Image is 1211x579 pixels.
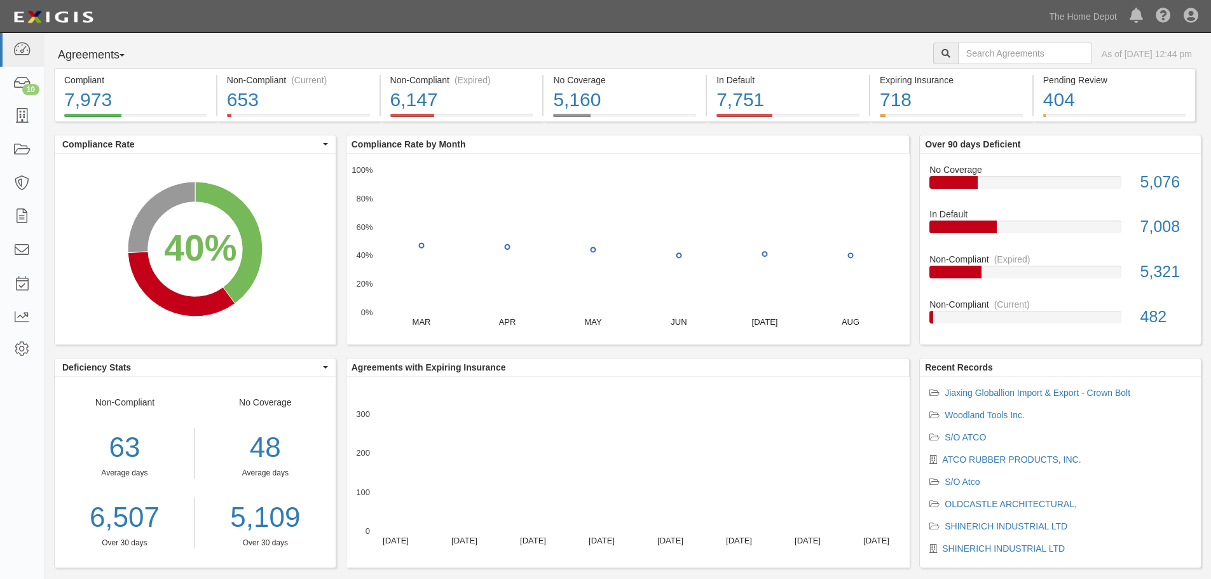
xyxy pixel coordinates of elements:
[671,317,687,327] text: JUN
[795,536,821,545] text: [DATE]
[22,84,39,95] div: 10
[217,114,380,124] a: Non-Compliant(Current)653
[945,477,980,487] a: S/O Atco
[291,74,327,86] div: (Current)
[1131,261,1201,283] div: 5,321
[383,536,409,545] text: [DATE]
[205,498,326,538] a: 5,109
[863,536,889,545] text: [DATE]
[227,86,370,114] div: 653
[920,253,1201,266] div: Non-Compliant
[164,222,236,275] div: 40%
[1034,114,1196,124] a: Pending Review404
[55,154,336,344] svg: A chart.
[1043,86,1186,114] div: 404
[356,250,373,260] text: 40%
[925,139,1020,149] b: Over 90 days Deficient
[55,358,336,376] button: Deficiency Stats
[352,362,506,372] b: Agreements with Expiring Insurance
[451,536,477,545] text: [DATE]
[498,317,516,327] text: APR
[205,538,326,548] div: Over 30 days
[942,454,1081,465] a: ATCO RUBBER PRODUCTS, INC.
[205,468,326,479] div: Average days
[1043,4,1123,29] a: The Home Depot
[994,253,1030,266] div: (Expired)
[55,538,195,548] div: Over 30 days
[880,74,1023,86] div: Expiring Insurance
[920,208,1201,221] div: In Default
[54,114,216,124] a: Compliant7,973
[945,410,1025,420] a: Woodland Tools Inc.
[352,139,466,149] b: Compliance Rate by Month
[726,536,752,545] text: [DATE]
[945,432,986,442] a: S/O ATCO
[64,86,207,114] div: 7,973
[751,317,777,327] text: [DATE]
[356,448,370,458] text: 200
[356,222,373,231] text: 60%
[381,114,543,124] a: Non-Compliant(Expired)6,147
[356,409,370,419] text: 300
[929,253,1191,298] a: Non-Compliant(Expired)5,321
[553,86,696,114] div: 5,160
[1102,48,1192,60] div: As of [DATE] 12:44 pm
[880,86,1023,114] div: 718
[390,86,533,114] div: 6,147
[62,361,320,374] span: Deficiency Stats
[920,298,1201,311] div: Non-Compliant
[10,6,97,29] img: logo-5460c22ac91f19d4615b14bd174203de0afe785f0fc80cf4dbbc73dc1793850b.png
[1131,171,1201,194] div: 5,076
[994,298,1030,311] div: (Current)
[925,362,993,372] b: Recent Records
[716,74,859,86] div: In Default
[842,317,859,327] text: AUG
[942,543,1065,554] a: SHINERICH INDUSTRIAL LTD
[390,74,533,86] div: Non-Compliant (Expired)
[920,163,1201,176] div: No Coverage
[1131,215,1201,238] div: 7,008
[227,74,370,86] div: Non-Compliant (Current)
[55,396,195,548] div: Non-Compliant
[346,154,910,344] svg: A chart.
[657,536,683,545] text: [DATE]
[945,388,1130,398] a: Jiaxing Globallion Import & Export - Crown Bolt
[55,468,195,479] div: Average days
[870,114,1032,124] a: Expiring Insurance718
[55,498,195,538] a: 6,507
[366,526,370,536] text: 0
[54,43,149,68] button: Agreements
[1156,9,1171,24] i: Help Center - Complianz
[205,428,326,468] div: 48
[64,74,207,86] div: Compliant
[707,114,869,124] a: In Default7,751
[55,428,195,468] div: 63
[356,279,373,289] text: 20%
[455,74,491,86] div: (Expired)
[1131,306,1201,329] div: 482
[412,317,430,327] text: MAR
[958,43,1092,64] input: Search Agreements
[584,317,602,327] text: MAY
[55,135,336,153] button: Compliance Rate
[346,377,910,568] svg: A chart.
[195,396,336,548] div: No Coverage
[553,74,696,86] div: No Coverage
[1043,74,1186,86] div: Pending Review
[929,208,1191,253] a: In Default7,008
[716,86,859,114] div: 7,751
[589,536,615,545] text: [DATE]
[945,499,1077,509] a: OLDCASTLE ARCHITECTURAL,
[945,521,1067,531] a: SHINERICH INDUSTRIAL LTD
[62,138,320,151] span: Compliance Rate
[929,298,1191,334] a: Non-Compliant(Current)482
[520,536,546,545] text: [DATE]
[544,114,706,124] a: No Coverage5,160
[352,165,373,175] text: 100%
[360,308,373,317] text: 0%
